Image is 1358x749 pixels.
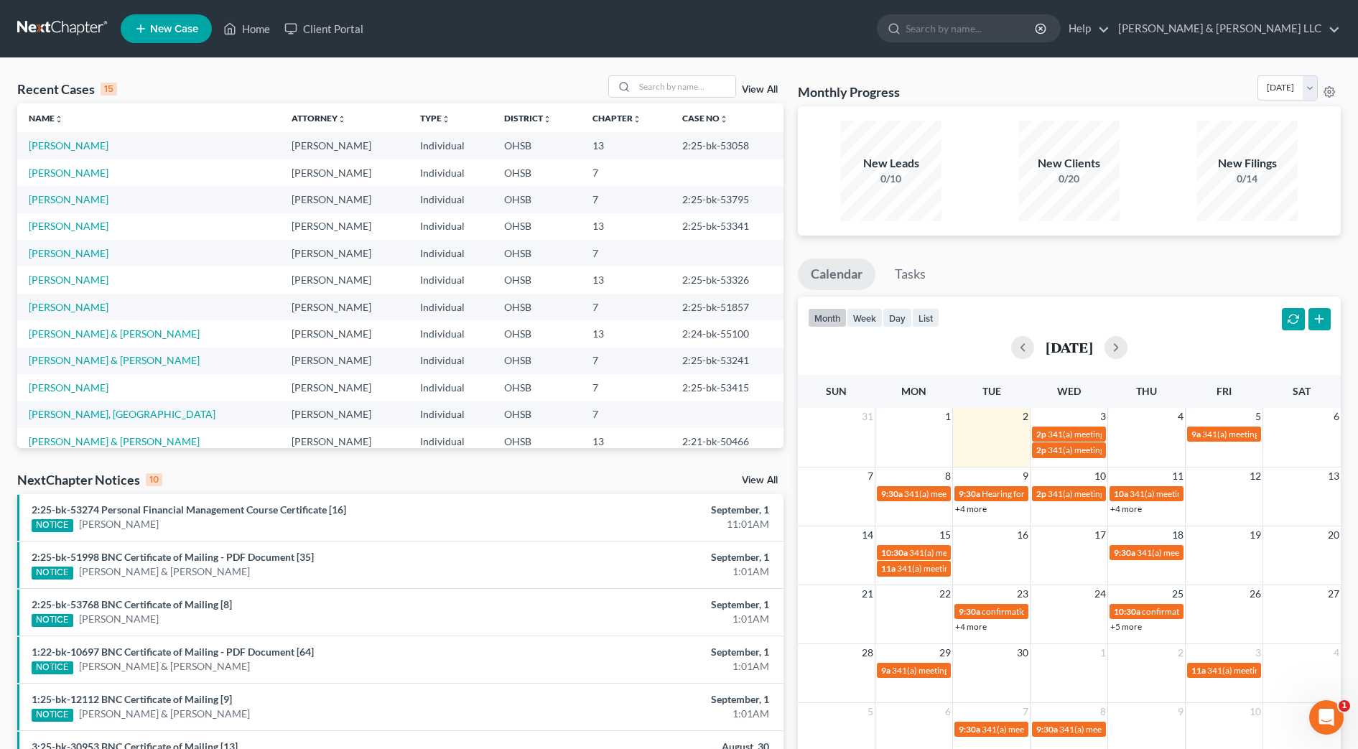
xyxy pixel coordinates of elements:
h3: Monthly Progress [798,83,900,101]
div: September, 1 [533,692,769,707]
div: September, 1 [533,597,769,612]
td: 13 [581,428,671,455]
td: [PERSON_NAME] [280,186,409,213]
td: 7 [581,374,671,401]
span: 7 [866,467,875,485]
a: Tasks [882,259,939,290]
div: 10 [146,473,162,486]
a: Client Portal [277,16,371,42]
td: OHSB [493,159,581,186]
td: Individual [409,240,493,266]
span: 8 [944,467,952,485]
span: 21 [860,585,875,603]
a: [PERSON_NAME] [29,139,108,152]
h2: [DATE] [1046,340,1093,355]
td: Individual [409,320,493,347]
a: 1:25-bk-12112 BNC Certificate of Mailing [9] [32,693,232,705]
td: 2:25-bk-53241 [671,348,783,374]
td: 2:24-bk-55100 [671,320,783,347]
div: NOTICE [32,614,73,627]
span: 12 [1248,467,1262,485]
span: 2p [1036,445,1046,455]
td: OHSB [493,294,581,320]
td: 13 [581,213,671,240]
div: NextChapter Notices [17,471,162,488]
span: 9:30a [959,606,980,617]
td: OHSB [493,186,581,213]
span: 22 [938,585,952,603]
span: 23 [1015,585,1030,603]
span: Thu [1136,385,1157,397]
span: 4 [1176,408,1185,425]
span: 341(a) meeting for [PERSON_NAME] & [PERSON_NAME] [892,665,1107,676]
a: +4 more [1110,503,1142,514]
span: 9a [1191,429,1201,439]
button: list [912,308,939,327]
a: Help [1061,16,1110,42]
div: 0/14 [1197,172,1298,186]
div: September, 1 [533,645,769,659]
td: Individual [409,159,493,186]
span: 17 [1093,526,1107,544]
div: New Clients [1019,155,1120,172]
span: 5 [1254,408,1262,425]
a: Chapterunfold_more [592,113,641,124]
iframe: Intercom live chat [1309,700,1344,735]
span: 341(a) meeting for [PERSON_NAME] [1137,547,1275,558]
div: September, 1 [533,503,769,517]
a: [PERSON_NAME] & [PERSON_NAME] [79,659,250,674]
td: Individual [409,186,493,213]
td: 2:25-bk-53326 [671,266,783,293]
a: [PERSON_NAME] & [PERSON_NAME] [79,564,250,579]
a: 2:25-bk-53274 Personal Financial Management Course Certificate [16] [32,503,346,516]
span: 9a [881,665,890,676]
span: Tue [982,385,1001,397]
a: Calendar [798,259,875,290]
span: 3 [1254,644,1262,661]
a: +4 more [955,621,987,632]
td: 13 [581,132,671,159]
div: NOTICE [32,567,73,580]
a: Typeunfold_more [420,113,450,124]
td: OHSB [493,266,581,293]
td: OHSB [493,348,581,374]
td: Individual [409,266,493,293]
span: 25 [1171,585,1185,603]
td: 7 [581,294,671,320]
td: OHSB [493,213,581,240]
span: 9 [1176,703,1185,720]
span: 341(a) meeting for [PERSON_NAME] & [PERSON_NAME] [897,563,1112,574]
div: 15 [101,83,117,96]
span: 10:30a [881,547,908,558]
span: 2p [1036,488,1046,499]
td: 2:21-bk-50466 [671,428,783,455]
td: Individual [409,374,493,401]
span: 2p [1036,429,1046,439]
span: New Case [150,24,198,34]
td: 2:25-bk-53795 [671,186,783,213]
span: 10 [1248,703,1262,720]
td: [PERSON_NAME] [280,320,409,347]
a: Districtunfold_more [504,113,552,124]
span: 341(a) meeting for [PERSON_NAME] [1048,429,1186,439]
td: 7 [581,348,671,374]
button: day [883,308,912,327]
i: unfold_more [543,115,552,124]
a: View All [742,475,778,485]
span: 2 [1021,408,1030,425]
span: 18 [1171,526,1185,544]
span: 341(a) meeting for [PERSON_NAME] [1207,665,1346,676]
span: 20 [1326,526,1341,544]
input: Search by name... [635,76,735,97]
span: 4 [1332,644,1341,661]
td: 2:25-bk-51857 [671,294,783,320]
a: [PERSON_NAME] & [PERSON_NAME] [79,707,250,721]
td: 7 [581,240,671,266]
span: 5 [866,703,875,720]
td: 2:25-bk-53415 [671,374,783,401]
td: OHSB [493,240,581,266]
span: 341(a) meeting for [PERSON_NAME] [904,488,1043,499]
td: 7 [581,186,671,213]
span: 6 [1332,408,1341,425]
span: 27 [1326,585,1341,603]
